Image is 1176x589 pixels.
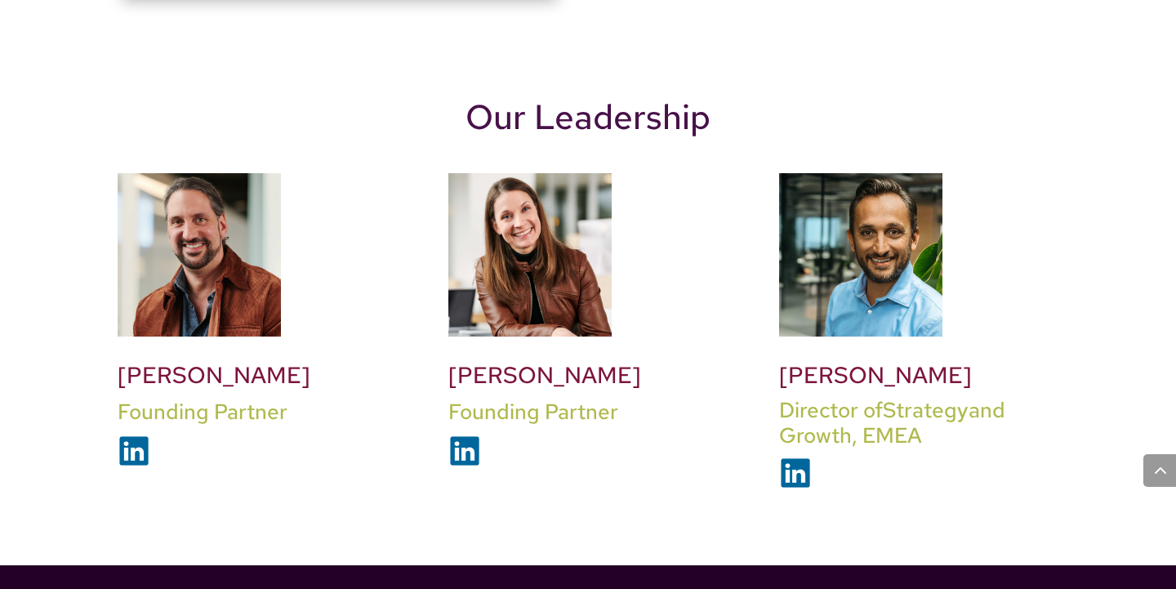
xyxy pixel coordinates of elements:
h2: [PERSON_NAME] [448,362,728,398]
img: kathy-3 [448,173,612,337]
h1: Our Leadership [118,96,1058,145]
img: david-2025 [779,173,942,337]
h2: [PERSON_NAME] [118,362,397,398]
span: Director of and Growth, EMEA [779,396,1005,449]
span: Founding Partner [118,398,287,426]
span: Strategy [883,396,969,424]
h2: [PERSON_NAME] [779,362,1058,398]
img: JPW-3 [118,173,281,337]
span: Founding Partner [448,398,618,426]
